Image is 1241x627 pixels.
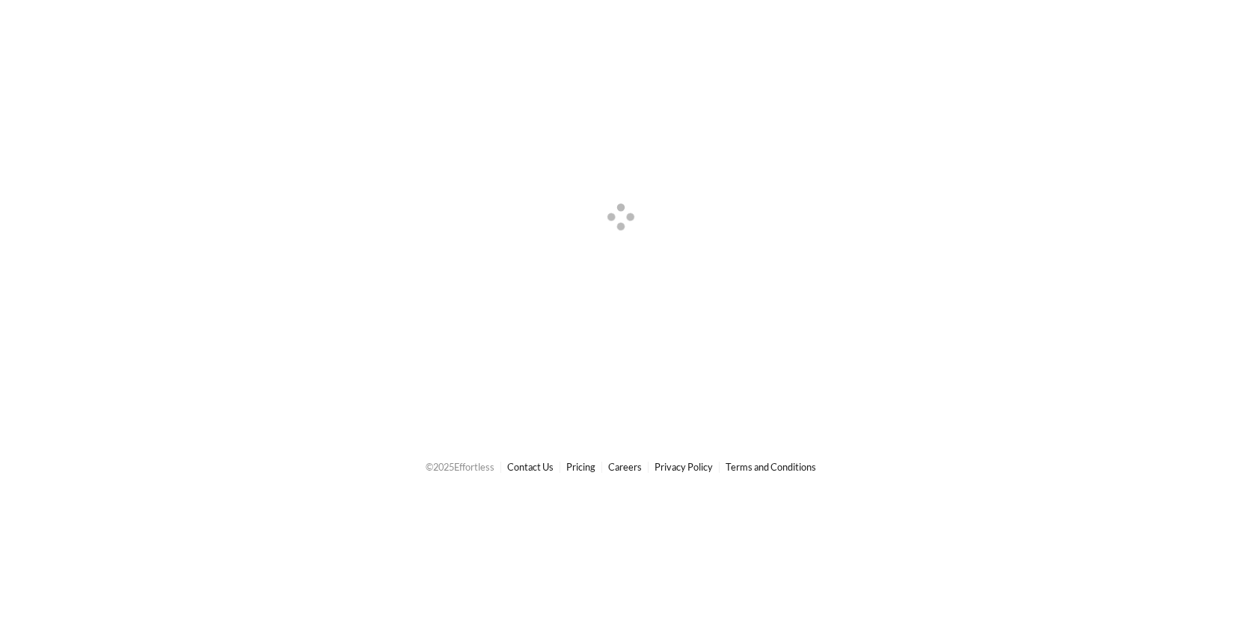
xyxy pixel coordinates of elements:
[655,461,713,473] a: Privacy Policy
[726,461,816,473] a: Terms and Conditions
[507,461,554,473] a: Contact Us
[566,461,595,473] a: Pricing
[426,461,494,473] span: © 2025 Effortless
[608,461,642,473] a: Careers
